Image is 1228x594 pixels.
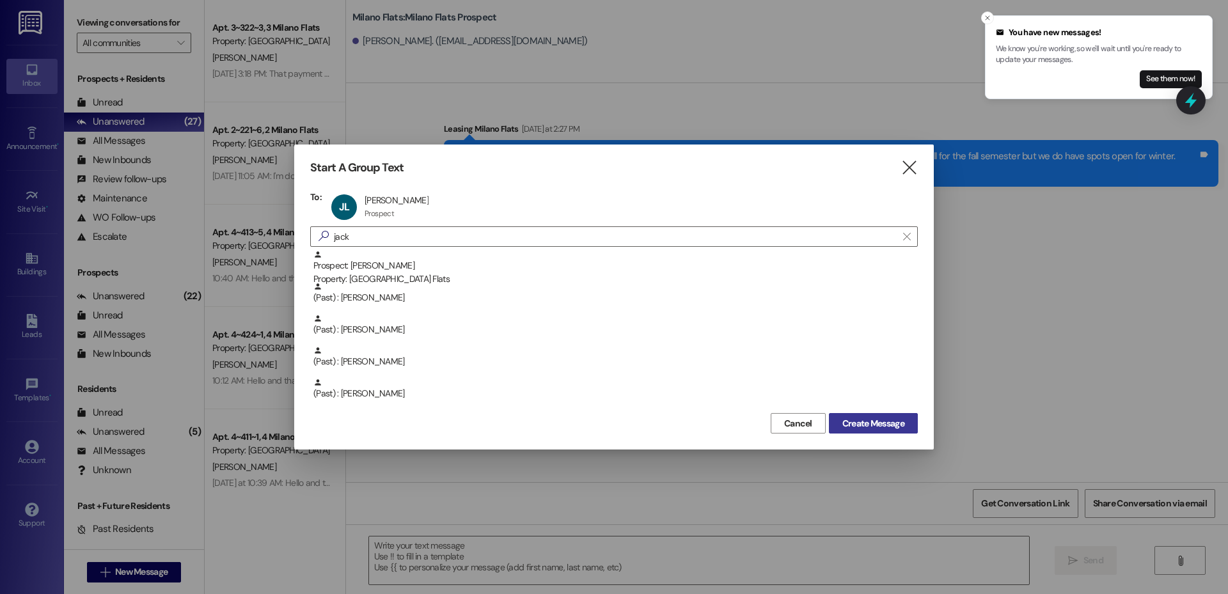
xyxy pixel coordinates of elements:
[310,378,918,410] div: (Past) : [PERSON_NAME]
[310,346,918,378] div: (Past) : [PERSON_NAME]
[897,227,917,246] button: Clear text
[310,160,404,175] h3: Start A Group Text
[310,191,322,203] h3: To:
[313,250,918,286] div: Prospect: [PERSON_NAME]
[313,230,334,243] i: 
[310,250,918,282] div: Prospect: [PERSON_NAME]Property: [GEOGRAPHIC_DATA] Flats
[842,417,904,430] span: Create Message
[313,282,918,304] div: (Past) : [PERSON_NAME]
[310,314,918,346] div: (Past) : [PERSON_NAME]
[996,43,1202,66] p: We know you're working, so we'll wait until you're ready to update your messages.
[901,161,918,175] i: 
[334,228,897,246] input: Search for any contact or apartment
[365,208,394,219] div: Prospect
[313,272,918,286] div: Property: [GEOGRAPHIC_DATA] Flats
[996,26,1202,39] div: You have new messages!
[981,12,994,24] button: Close toast
[310,282,918,314] div: (Past) : [PERSON_NAME]
[313,378,918,400] div: (Past) : [PERSON_NAME]
[784,417,812,430] span: Cancel
[313,346,918,368] div: (Past) : [PERSON_NAME]
[339,200,349,214] span: JL
[365,194,429,206] div: [PERSON_NAME]
[829,413,918,434] button: Create Message
[771,413,826,434] button: Cancel
[313,314,918,336] div: (Past) : [PERSON_NAME]
[1140,70,1202,88] button: See them now!
[903,231,910,242] i: 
